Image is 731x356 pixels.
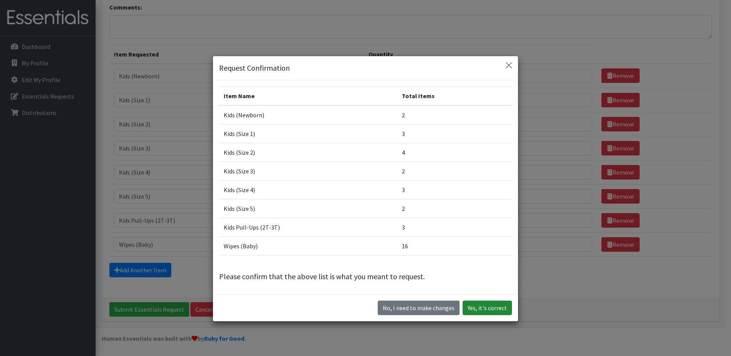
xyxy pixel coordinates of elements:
[219,162,397,181] td: Kids (Size 3)
[219,181,397,199] td: Kids (Size 4)
[219,87,397,106] th: Item Name
[219,199,397,218] td: Kids (Size 5)
[503,59,515,71] button: Close
[397,125,512,143] td: 3
[397,199,512,218] td: 2
[397,87,512,106] th: Total Items
[219,125,397,143] td: Kids (Size 1)
[219,237,397,256] td: Wipes (Baby)
[463,301,512,315] button: Yes, it's correct
[378,301,460,315] button: No I need to make changes
[219,62,290,74] h5: Request Confirmation
[397,237,512,256] td: 16
[397,143,512,162] td: 4
[397,218,512,237] td: 3
[397,162,512,181] td: 2
[219,105,397,125] td: Kids (Newborn)
[397,105,512,125] td: 2
[219,143,397,162] td: Kids (Size 2)
[219,218,397,237] td: Kids Pull-Ups (2T-3T)
[397,181,512,199] td: 3
[219,271,512,282] p: Please confirm that the above list is what you meant to request.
